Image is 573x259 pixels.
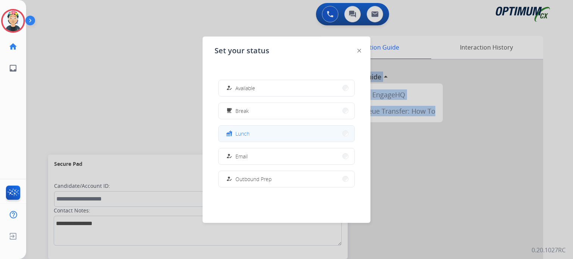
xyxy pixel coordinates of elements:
span: Lunch [235,130,250,138]
img: close-button [357,49,361,53]
mat-icon: free_breakfast [226,108,232,114]
span: Break [235,107,249,115]
span: Outbound Prep [235,175,272,183]
img: avatar [3,10,24,31]
button: Outbound Prep [219,171,354,187]
span: Available [235,84,255,92]
button: Lunch [219,126,354,142]
p: 0.20.1027RC [532,246,566,255]
mat-icon: how_to_reg [226,85,232,91]
mat-icon: inbox [9,64,18,73]
button: Break [219,103,354,119]
span: Email [235,152,248,160]
mat-icon: fastfood [226,130,232,137]
mat-icon: how_to_reg [226,153,232,159]
mat-icon: how_to_reg [226,176,232,182]
button: Available [219,80,354,96]
button: Email [219,148,354,164]
span: Set your status [215,45,269,56]
mat-icon: home [9,42,18,51]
